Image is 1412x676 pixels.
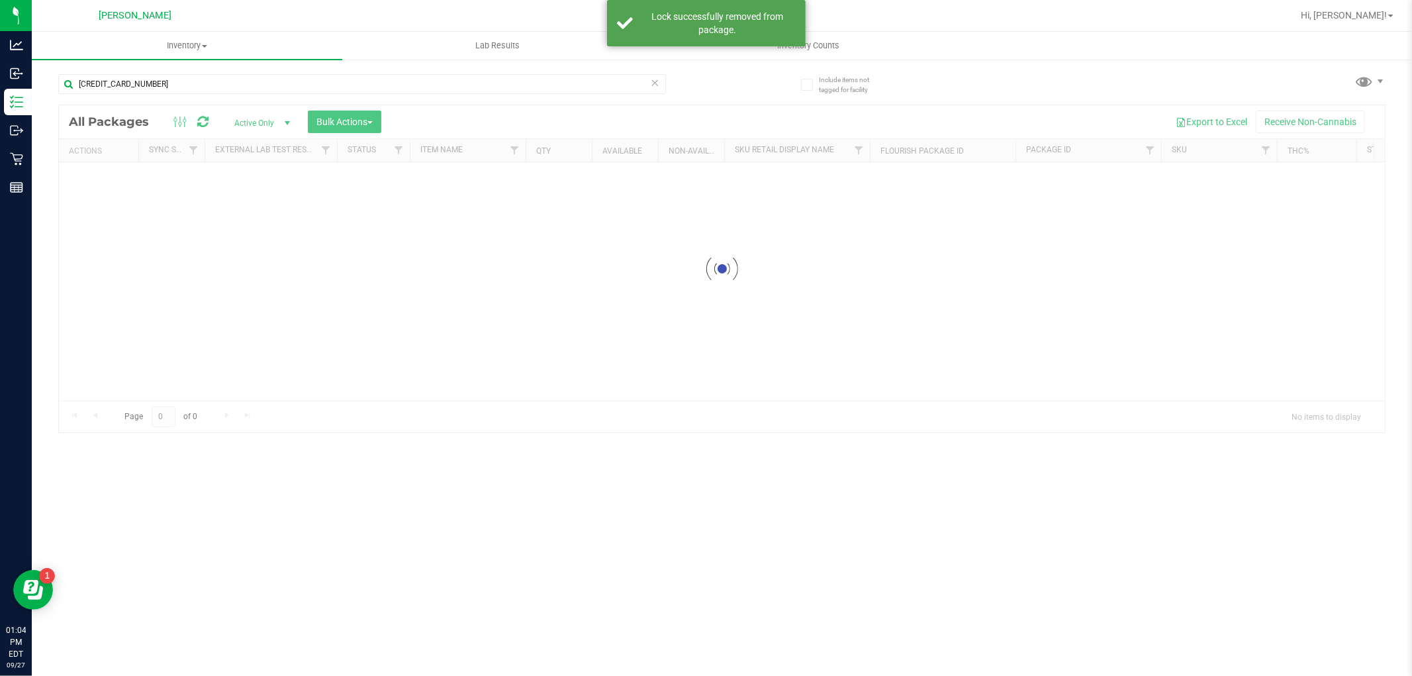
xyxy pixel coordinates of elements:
[1301,10,1387,21] span: Hi, [PERSON_NAME]!
[39,568,55,584] iframe: Resource center unread badge
[32,32,342,60] a: Inventory
[10,124,23,137] inline-svg: Outbound
[13,570,53,610] iframe: Resource center
[10,67,23,80] inline-svg: Inbound
[819,75,885,95] span: Include items not tagged for facility
[10,95,23,109] inline-svg: Inventory
[457,40,538,52] span: Lab Results
[651,74,660,91] span: Clear
[6,624,26,660] p: 01:04 PM EDT
[32,40,342,52] span: Inventory
[653,32,963,60] a: Inventory Counts
[10,152,23,166] inline-svg: Retail
[6,660,26,670] p: 09/27
[640,10,796,36] div: Lock successfully removed from package.
[10,38,23,52] inline-svg: Analytics
[759,40,857,52] span: Inventory Counts
[99,10,171,21] span: [PERSON_NAME]
[342,32,653,60] a: Lab Results
[58,74,666,94] input: Search Package ID, Item Name, SKU, Lot or Part Number...
[10,181,23,194] inline-svg: Reports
